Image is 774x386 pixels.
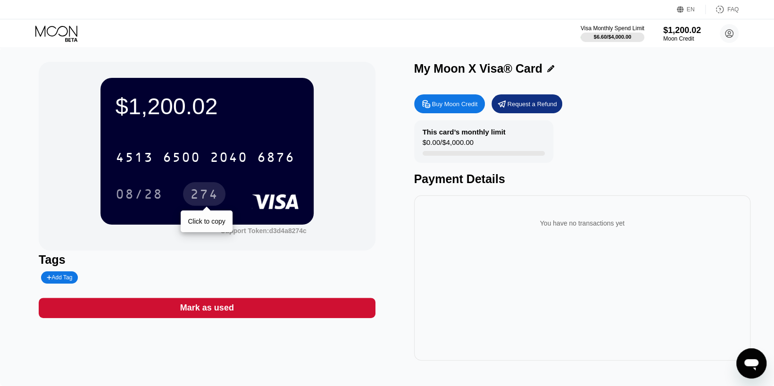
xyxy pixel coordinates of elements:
div: Request a Refund [491,94,562,113]
div: 274 [183,182,225,206]
iframe: Button to launch messaging window [736,348,766,378]
div: $1,200.02 [663,25,701,35]
div: Add Tag [41,271,78,284]
div: Buy Moon Credit [414,94,485,113]
div: $1,200.02 [116,93,299,119]
div: Visa Monthly Spend Limit$6.60/$4,000.00 [581,25,644,42]
div: 274 [190,188,218,203]
div: Mark as used [180,302,234,313]
div: FAQ [706,5,739,14]
div: 6500 [163,151,200,166]
div: Support Token:d3d4a8274c [221,227,307,235]
div: This card’s monthly limit [423,128,506,136]
div: Mark as used [39,298,375,318]
div: You have no transactions yet [422,210,743,236]
div: 08/28 [116,188,163,203]
div: Payment Details [414,172,750,186]
div: Moon Credit [663,35,701,42]
div: $0.00 / $4,000.00 [423,138,474,151]
div: 4513650020406876 [110,145,300,169]
div: FAQ [727,6,739,13]
div: Visa Monthly Spend Limit [581,25,644,32]
div: 08/28 [108,182,170,206]
div: Add Tag [47,274,72,281]
div: Support Token: d3d4a8274c [221,227,307,235]
div: Click to copy [188,218,225,225]
div: Tags [39,253,375,267]
div: EN [677,5,706,14]
div: EN [687,6,695,13]
div: $6.60 / $4,000.00 [594,34,632,40]
div: 6876 [257,151,295,166]
div: Buy Moon Credit [432,100,478,108]
div: 4513 [116,151,153,166]
div: Request a Refund [508,100,557,108]
div: 2040 [210,151,248,166]
div: My Moon X Visa® Card [414,62,542,76]
div: $1,200.02Moon Credit [663,25,701,42]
